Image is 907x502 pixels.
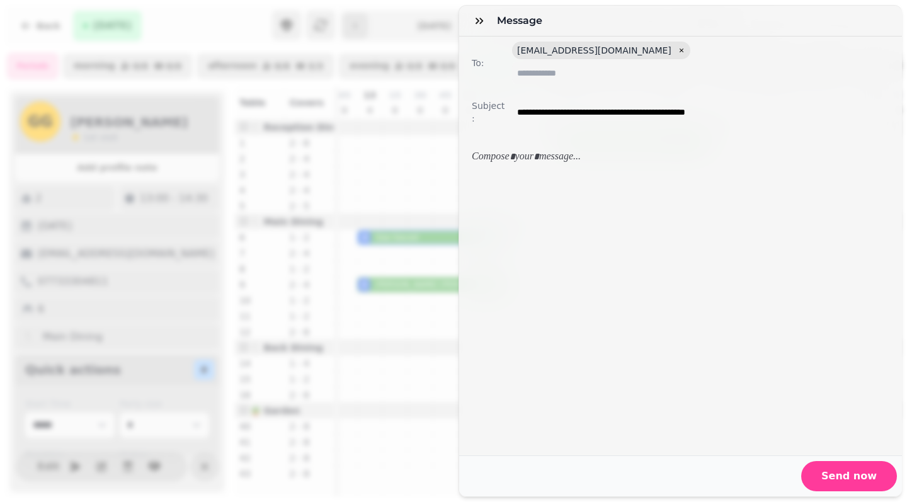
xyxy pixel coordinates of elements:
label: To: [472,57,507,69]
span: [EMAIL_ADDRESS][DOMAIN_NAME] [517,44,671,57]
button: Send now [801,461,897,491]
label: Subject: [472,100,507,125]
h3: Message [497,13,547,28]
span: Send now [821,471,877,481]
